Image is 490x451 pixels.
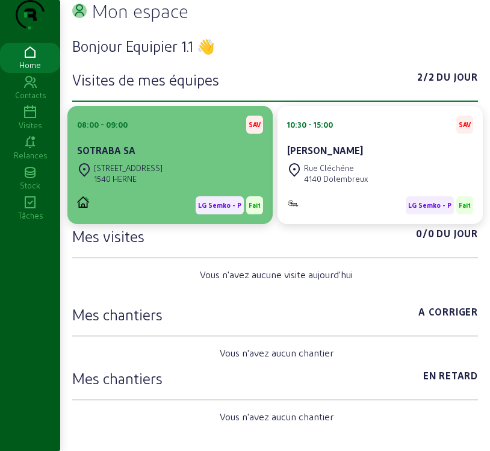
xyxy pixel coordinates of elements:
[436,226,478,246] span: Du jour
[287,199,299,207] img: Monitoring et Maintenance
[304,163,368,173] div: Rue Cléchéne
[220,346,333,360] span: Vous n'avez aucun chantier
[220,409,333,424] span: Vous n'avez aucun chantier
[459,201,471,210] span: Fait
[77,196,89,208] img: PVELEC
[72,305,163,324] h3: Mes chantiers
[94,173,163,184] div: 1540 HERNE
[459,120,471,129] span: SAV
[77,119,128,130] div: 08:00 - 09:00
[72,369,163,388] h3: Mes chantiers
[304,173,368,184] div: 4140 Dolembreux
[416,226,434,246] span: 0/0
[200,267,353,282] span: Vous n'avez aucune visite aujourd'hui
[249,120,261,129] span: SAV
[72,36,478,55] h3: Bonjour Equipier 1.1 👋
[249,201,261,210] span: Fait
[436,70,478,89] span: Du jour
[423,369,478,388] span: En retard
[77,145,135,156] cam-card-title: SOTRABA SA
[198,201,241,210] span: LG Semko - P
[408,201,451,210] span: LG Semko - P
[72,70,219,89] h3: Visites de mes équipes
[417,70,434,89] span: 2/2
[94,163,163,173] div: [STREET_ADDRESS]
[418,305,478,324] span: A corriger
[287,145,363,156] cam-card-title: [PERSON_NAME]
[72,226,144,246] h3: Mes visites
[287,119,333,130] div: 10:30 - 15:00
